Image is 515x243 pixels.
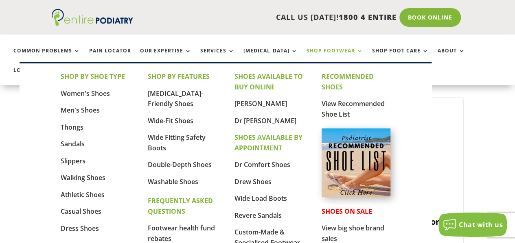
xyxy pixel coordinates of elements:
[234,194,287,203] a: Wide Load Boots
[144,12,397,23] p: CALL US [DATE]!
[52,9,133,26] img: logo (1)
[322,72,374,91] strong: RECOMMENDED SHOES
[61,156,85,165] a: Slippers
[438,213,507,237] button: Chat with us
[61,207,101,216] a: Casual Shoes
[459,220,503,229] span: Chat with us
[61,89,110,98] a: Women's Shoes
[200,48,234,65] a: Services
[61,139,85,148] a: Sandals
[322,128,390,197] img: podiatrist-recommended-shoe-list-australia-entire-podiatry
[322,99,385,119] a: View Recommended Shoe List
[61,106,100,115] a: Men's Shoes
[234,116,296,125] a: Dr [PERSON_NAME]
[148,196,213,216] strong: FREQUENTLY ASKED QUESTIONS
[234,211,282,220] a: Revere Sandals
[61,224,99,233] a: Dress Shoes
[89,48,131,65] a: Pain Locator
[61,72,125,81] strong: SHOP BY SHOE TYPE
[148,116,193,125] a: Wide-Fit Shoes
[322,223,384,243] a: View big shoe brand sales
[61,190,105,199] a: Athletic Shoes
[322,207,372,216] strong: SHOES ON SALE
[52,20,133,28] a: Entire Podiatry
[61,173,105,182] a: Walking Shoes
[234,177,272,186] a: Drew Shoes
[148,72,210,81] strong: SHOP BY FEATURES
[148,223,215,243] a: Footwear health fund rebates
[140,48,191,65] a: Our Expertise
[13,48,80,65] a: Common Problems
[148,177,198,186] a: Washable Shoes
[243,48,298,65] a: [MEDICAL_DATA]
[339,12,397,22] span: 1800 4 ENTIRE
[148,89,203,108] a: [MEDICAL_DATA]-Friendly Shoes
[61,123,83,132] a: Thongs
[307,48,363,65] a: Shop Footwear
[372,48,429,65] a: Shop Foot Care
[13,67,54,85] a: Locations
[148,133,206,152] a: Wide Fitting Safety Boots
[399,8,461,27] a: Book Online
[234,72,303,91] strong: SHOES AVAILABLE TO BUY ONLINE
[234,160,290,169] a: Dr Comfort Shoes
[234,99,287,108] a: [PERSON_NAME]
[148,160,212,169] a: Double-Depth Shoes
[438,48,465,65] a: About
[234,133,302,152] strong: SHOES AVAILABLE BY APPOINTMENT
[322,191,390,199] a: Podiatrist Recommended Shoe List Australia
